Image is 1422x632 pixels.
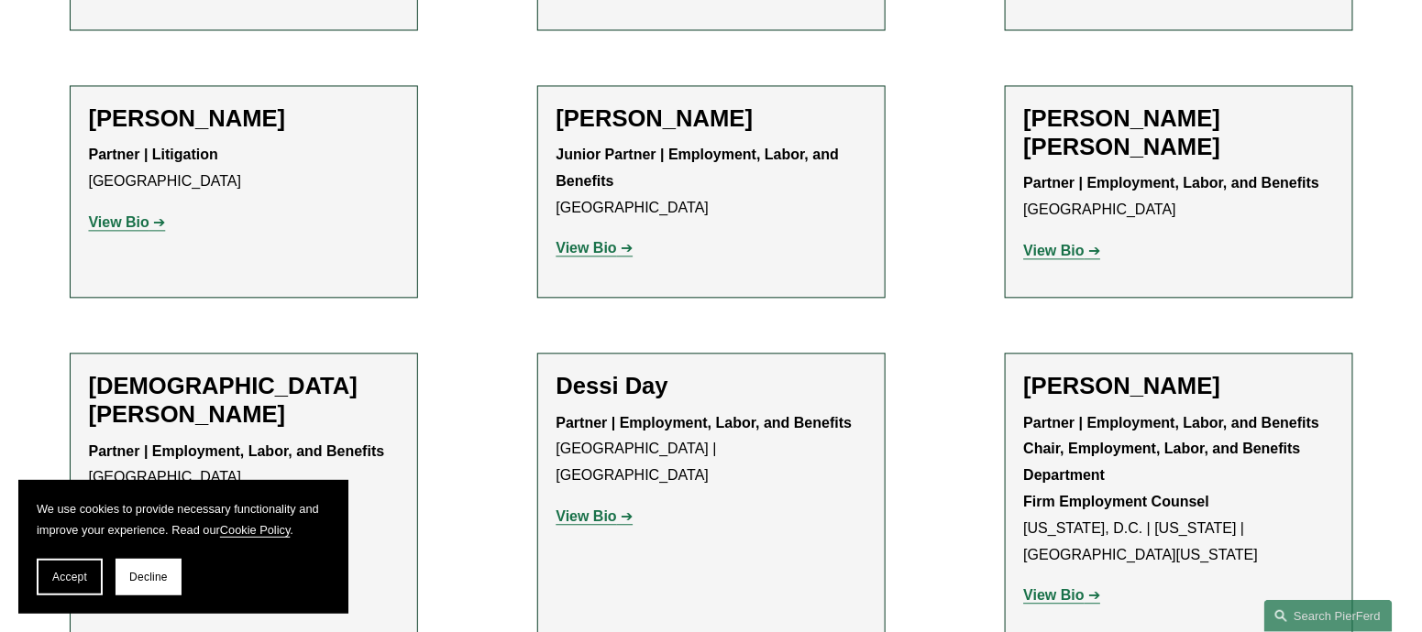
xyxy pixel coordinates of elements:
h2: [PERSON_NAME] [89,104,399,133]
p: [GEOGRAPHIC_DATA] [89,142,399,195]
a: Search this site [1264,600,1393,632]
section: Cookie banner [18,480,348,614]
p: [GEOGRAPHIC_DATA] | [GEOGRAPHIC_DATA] [557,410,866,489]
a: View Bio [1024,587,1101,603]
strong: View Bio [557,240,617,256]
strong: Partner | Employment, Labor, and Benefits Chair, Employment, Labor, and Benefits Department Firm ... [1024,415,1320,509]
h2: [PERSON_NAME] [1024,372,1334,400]
span: Decline [129,571,168,583]
strong: Partner | Employment, Labor, and Benefits [557,415,853,430]
a: View Bio [557,240,634,256]
strong: Partner | Employment, Labor, and Benefits [89,443,385,459]
h2: [PERSON_NAME] [PERSON_NAME] [1024,104,1334,161]
strong: View Bio [89,214,149,230]
button: Accept [37,559,103,595]
p: [GEOGRAPHIC_DATA] [89,439,399,492]
h2: [DEMOGRAPHIC_DATA][PERSON_NAME] [89,372,399,429]
a: Cookie Policy [220,523,291,537]
strong: Partner | Litigation [89,147,218,162]
a: View Bio [89,214,166,230]
a: View Bio [557,508,634,524]
p: [GEOGRAPHIC_DATA] [1024,170,1334,223]
strong: Partner | Employment, Labor, and Benefits [1024,175,1320,191]
h2: Dessi Day [557,372,866,400]
p: [GEOGRAPHIC_DATA] [557,142,866,221]
strong: Junior Partner | Employment, Labor, and Benefits [557,147,843,189]
p: We use cookies to provide necessary functionality and improve your experience. Read our . [37,498,330,540]
strong: View Bio [1024,243,1085,258]
h2: [PERSON_NAME] [557,104,866,133]
strong: View Bio [1024,587,1085,603]
strong: View Bio [557,508,617,524]
span: Accept [52,571,87,583]
button: Decline [116,559,182,595]
p: [US_STATE], D.C. | [US_STATE] | [GEOGRAPHIC_DATA][US_STATE] [1024,410,1334,569]
a: View Bio [1024,243,1101,258]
